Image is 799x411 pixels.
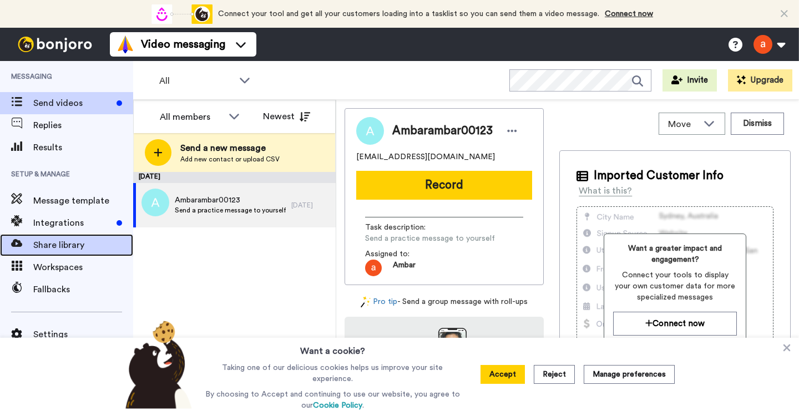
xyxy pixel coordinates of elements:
[584,365,675,384] button: Manage preferences
[159,74,234,88] span: All
[422,328,467,388] img: download
[613,243,737,265] span: Want a greater impact and engagement?
[33,194,133,207] span: Message template
[141,189,169,216] img: a.png
[345,296,544,308] div: - Send a group message with roll-ups
[392,123,493,139] span: Ambarambar00123
[13,37,97,52] img: bj-logo-header-white.svg
[300,338,365,358] h3: Want a cookie?
[668,118,698,131] span: Move
[33,328,133,341] span: Settings
[117,35,134,53] img: vm-color.svg
[203,389,463,411] p: By choosing to Accept and continuing to use our website, you agree to our .
[175,195,286,206] span: Ambarambar00123
[180,141,280,155] span: Send a new message
[33,119,133,132] span: Replies
[361,296,371,308] img: magic-wand.svg
[594,168,724,184] span: Imported Customer Info
[356,171,532,200] button: Record
[534,365,575,384] button: Reject
[356,151,495,163] span: [EMAIL_ADDRESS][DOMAIN_NAME]
[613,270,737,303] span: Connect your tools to display your own customer data for more specialized messages
[180,155,280,164] span: Add new contact or upload CSV
[393,260,416,276] span: Ambar
[33,261,133,274] span: Workspaces
[365,248,443,260] span: Assigned to:
[481,365,525,384] button: Accept
[218,10,599,18] span: Connect your tool and get all your customers loading into a tasklist so you can send them a video...
[33,141,133,154] span: Results
[728,69,792,92] button: Upgrade
[613,312,737,336] button: Connect now
[365,222,443,233] span: Task description :
[33,216,112,230] span: Integrations
[33,239,133,252] span: Share library
[365,260,382,276] img: ACg8ocIT07UXHCn5Hk0R4AdgbiSjn6QxtImC7K06MchqpEev=s96-c
[160,110,223,124] div: All members
[151,4,213,24] div: animation
[115,320,198,409] img: bear-with-cookie.png
[141,37,225,52] span: Video messaging
[579,184,632,197] div: What is this?
[175,206,286,215] span: Send a practice message to yourself
[361,296,397,308] a: Pro tip
[291,201,330,210] div: [DATE]
[731,113,784,135] button: Dismiss
[33,283,133,296] span: Fallbacks
[365,233,495,244] span: Send a practice message to yourself
[33,97,112,110] span: Send videos
[203,362,463,384] p: Taking one of our delicious cookies helps us improve your site experience.
[356,117,384,145] img: Image of Ambarambar00123
[663,69,717,92] button: Invite
[133,172,336,183] div: [DATE]
[313,402,362,409] a: Cookie Policy
[255,105,318,128] button: Newest
[605,10,653,18] a: Connect now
